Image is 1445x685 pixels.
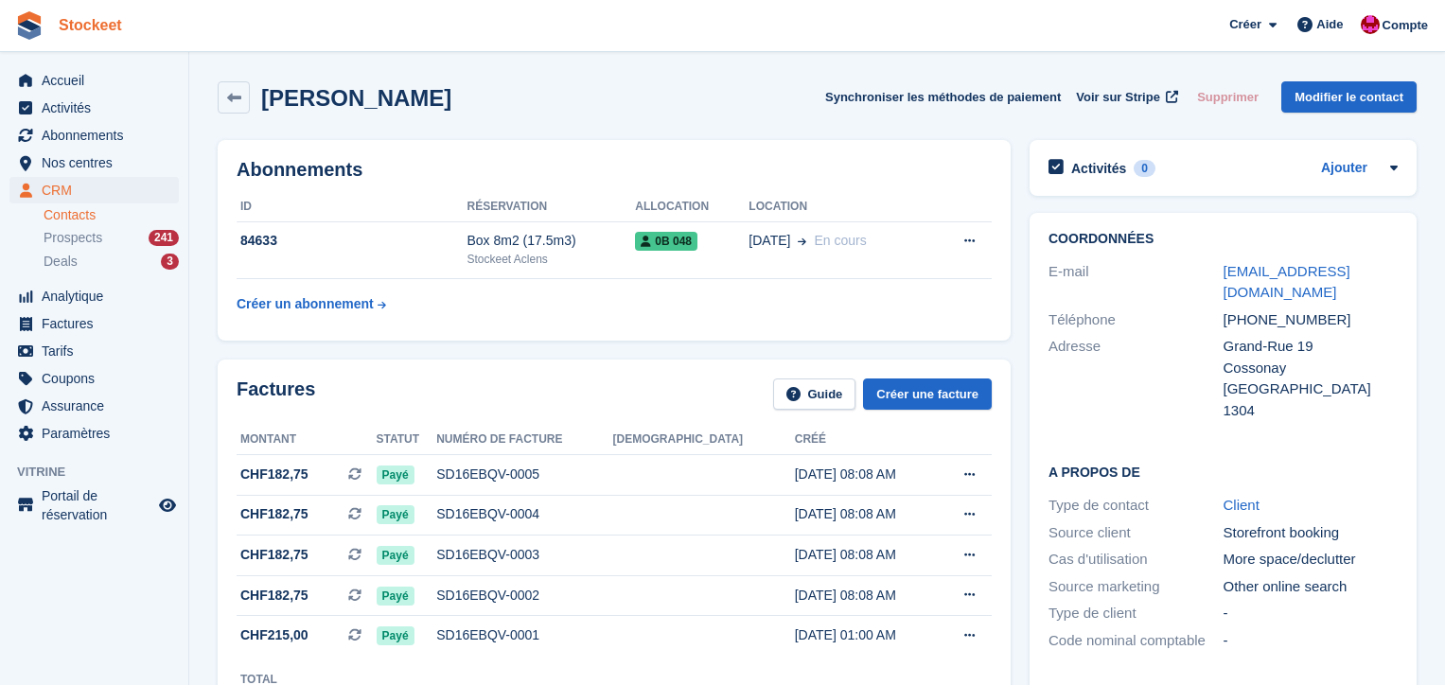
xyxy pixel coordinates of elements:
a: [EMAIL_ADDRESS][DOMAIN_NAME] [1224,263,1350,301]
span: Créer [1229,15,1261,34]
div: Box 8m2 (17.5m3) [467,231,635,251]
a: Contacts [44,206,179,224]
th: Location [749,192,930,222]
span: Aide [1316,15,1343,34]
span: Factures [42,310,155,337]
th: [DEMOGRAPHIC_DATA] [613,425,795,455]
span: CHF182,75 [240,465,308,484]
span: CHF182,75 [240,504,308,524]
span: Coupons [42,365,155,392]
a: menu [9,338,179,364]
span: En cours [814,233,866,248]
th: Créé [795,425,937,455]
a: menu [9,365,179,392]
a: menu [9,486,179,524]
th: ID [237,192,467,222]
span: Prospects [44,229,102,247]
span: Nos centres [42,149,155,176]
span: Payé [377,626,414,645]
a: Modifier le contact [1281,81,1417,113]
div: [PHONE_NUMBER] [1224,309,1399,331]
div: Grand-Rue 19 [1224,336,1399,358]
h2: Factures [237,378,315,410]
h2: Activités [1071,160,1126,177]
div: [DATE] 08:08 AM [795,504,937,524]
a: menu [9,122,179,149]
a: Prospects 241 [44,228,179,248]
a: menu [9,283,179,309]
span: Compte [1383,16,1428,35]
div: Créer un abonnement [237,294,374,314]
span: Deals [44,253,78,271]
th: Statut [377,425,437,455]
th: Allocation [635,192,749,222]
div: - [1224,630,1399,652]
span: Tarifs [42,338,155,364]
a: Stockeet [51,9,130,41]
div: More space/declutter [1224,549,1399,571]
a: Créer un abonnement [237,287,386,322]
span: Payé [377,587,414,606]
div: [DATE] 08:08 AM [795,545,937,565]
span: Payé [377,546,414,565]
div: Source client [1049,522,1224,544]
a: menu [9,393,179,419]
span: 0B 048 [635,232,697,251]
div: SD16EBQV-0002 [436,586,612,606]
span: Vitrine [17,463,188,482]
div: Type de contact [1049,495,1224,517]
div: 3 [161,254,179,270]
h2: Coordonnées [1049,232,1398,247]
span: Payé [377,465,414,484]
a: menu [9,177,179,203]
a: menu [9,420,179,447]
div: [DATE] 08:08 AM [795,586,937,606]
a: Client [1224,497,1260,513]
div: Cossonay [1224,358,1399,379]
span: Analytique [42,283,155,309]
span: CHF182,75 [240,586,308,606]
h2: [PERSON_NAME] [261,85,451,111]
img: stora-icon-8386f47178a22dfd0bd8f6a31ec36ba5ce8667c1dd55bd0f319d3a0aa187defe.svg [15,11,44,40]
th: Numéro de facture [436,425,612,455]
img: Valentin BURDET [1361,15,1380,34]
div: E-mail [1049,261,1224,304]
span: [DATE] [749,231,790,251]
span: Abonnements [42,122,155,149]
span: Paramètres [42,420,155,447]
div: Téléphone [1049,309,1224,331]
div: Type de client [1049,603,1224,624]
div: Adresse [1049,336,1224,421]
div: 0 [1134,160,1155,177]
a: Voir sur Stripe [1068,81,1182,113]
span: Assurance [42,393,155,419]
a: menu [9,149,179,176]
div: SD16EBQV-0005 [436,465,612,484]
span: Portail de réservation [42,486,155,524]
th: Réservation [467,192,635,222]
span: Activités [42,95,155,121]
div: [GEOGRAPHIC_DATA] [1224,378,1399,400]
a: menu [9,95,179,121]
a: Guide [773,378,856,410]
a: Deals 3 [44,252,179,272]
span: Voir sur Stripe [1076,88,1160,107]
th: Montant [237,425,377,455]
a: Boutique d'aperçu [156,494,179,517]
span: Payé [377,505,414,524]
div: Cas d'utilisation [1049,549,1224,571]
a: Ajouter [1321,158,1367,180]
span: CRM [42,177,155,203]
button: Synchroniser les méthodes de paiement [825,81,1061,113]
div: 241 [149,230,179,246]
div: 1304 [1224,400,1399,422]
div: Storefront booking [1224,522,1399,544]
h2: A propos de [1049,462,1398,481]
div: 84633 [237,231,467,251]
div: Code nominal comptable [1049,630,1224,652]
a: Créer une facture [863,378,992,410]
div: Other online search [1224,576,1399,598]
span: Accueil [42,67,155,94]
button: Supprimer [1189,81,1266,113]
a: menu [9,67,179,94]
